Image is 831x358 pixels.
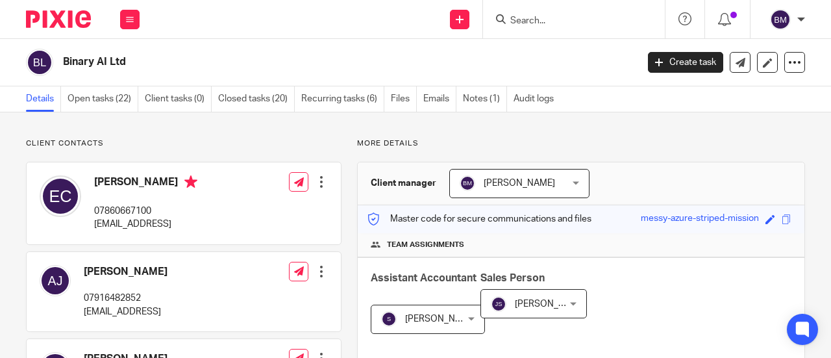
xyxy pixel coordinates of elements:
[641,212,759,227] div: messy-azure-striped-mission
[357,138,805,149] p: More details
[26,10,91,28] img: Pixie
[423,86,456,112] a: Emails
[460,175,475,191] img: svg%3E
[84,265,167,279] h4: [PERSON_NAME]
[68,86,138,112] a: Open tasks (22)
[484,179,555,188] span: [PERSON_NAME]
[94,175,197,192] h4: [PERSON_NAME]
[515,300,586,309] span: [PERSON_NAME]
[40,175,81,217] img: svg%3E
[514,86,560,112] a: Audit logs
[145,86,212,112] a: Client tasks (0)
[84,292,167,305] p: 07916482852
[491,296,506,312] img: svg%3E
[480,273,545,283] span: Sales Person
[218,86,295,112] a: Closed tasks (20)
[509,16,626,27] input: Search
[367,212,591,225] p: Master code for secure communications and files
[184,175,197,188] i: Primary
[371,177,436,190] h3: Client manager
[387,240,464,250] span: Team assignments
[63,55,515,69] h2: Binary AI Ltd
[94,205,197,218] p: 07860667100
[391,86,417,112] a: Files
[648,52,723,73] a: Create task
[405,314,484,324] span: [PERSON_NAME] B
[301,86,384,112] a: Recurring tasks (6)
[463,86,507,112] a: Notes (1)
[40,265,71,296] img: svg%3E
[84,305,167,318] p: [EMAIL_ADDRESS]
[381,311,397,327] img: svg%3E
[371,273,477,283] span: Assistant Accountant
[770,9,791,30] img: svg%3E
[26,138,341,149] p: Client contacts
[94,218,197,231] p: [EMAIL_ADDRESS]
[26,86,61,112] a: Details
[26,49,53,76] img: svg%3E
